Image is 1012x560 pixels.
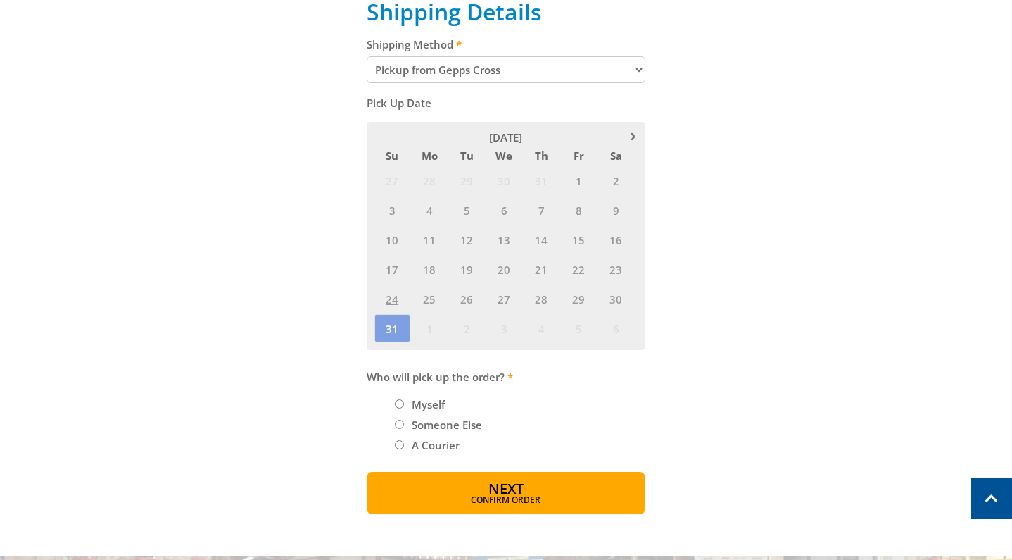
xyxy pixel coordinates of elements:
span: 2 [598,166,634,194]
span: 8 [561,196,597,224]
span: 10 [374,225,410,254]
span: 12 [449,225,485,254]
span: 13 [486,225,522,254]
span: 30 [598,285,634,313]
span: 27 [374,166,410,194]
span: 11 [412,225,448,254]
label: Myself [407,392,450,416]
span: 16 [598,225,634,254]
label: A Courier [407,433,464,457]
span: [DATE] [489,130,522,144]
input: Please select who will pick up the order. [395,420,404,429]
span: 6 [598,314,634,342]
span: 3 [374,196,410,224]
span: 4 [412,196,448,224]
span: Fr [561,147,597,165]
span: 5 [449,196,485,224]
label: Who will pick up the order? [367,368,646,385]
span: 6 [486,196,522,224]
span: 18 [412,255,448,283]
span: 15 [561,225,597,254]
span: 1 [561,166,597,194]
span: 27 [486,285,522,313]
select: Please select a shipping method. [367,56,646,83]
span: 31 [374,314,410,342]
span: 14 [524,225,559,254]
label: Pick Up Date [367,94,646,111]
label: Someone Else [407,413,487,437]
span: 9 [598,196,634,224]
span: 2 [449,314,485,342]
span: 30 [486,166,522,194]
label: Shipping Method [367,36,646,53]
input: Please select who will pick up the order. [395,399,404,409]
span: 20 [486,255,522,283]
span: 1 [412,314,448,342]
input: Please select who will pick up the order. [395,440,404,449]
span: 28 [412,166,448,194]
span: 17 [374,255,410,283]
span: 25 [412,285,448,313]
span: 7 [524,196,559,224]
span: Mo [412,147,448,165]
span: We [486,147,522,165]
span: 22 [561,255,597,283]
span: 19 [449,255,485,283]
span: Tu [449,147,485,165]
span: Next [488,479,524,498]
span: 29 [561,285,597,313]
span: Th [524,147,559,165]
span: 31 [524,166,559,194]
span: 23 [598,255,634,283]
span: Confirm order [397,496,616,504]
span: 24 [374,285,410,313]
span: Su [374,147,410,165]
button: Next Confirm order [367,472,646,514]
span: 28 [524,285,559,313]
span: 3 [486,314,522,342]
span: 26 [449,285,485,313]
span: 29 [449,166,485,194]
span: Sa [598,147,634,165]
span: 4 [524,314,559,342]
span: 21 [524,255,559,283]
span: 5 [561,314,597,342]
